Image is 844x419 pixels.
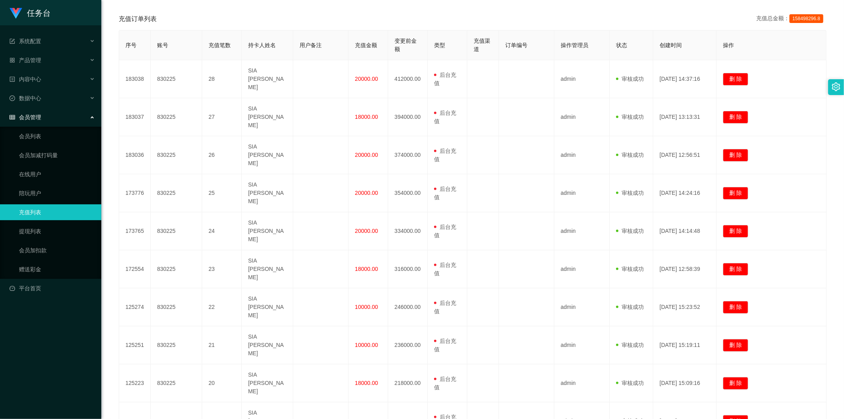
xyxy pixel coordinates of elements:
span: 审核成功 [616,228,644,234]
td: admin [554,98,610,136]
td: 218000.00 [388,364,428,402]
i: 图标: check-circle-o [9,95,15,101]
a: 赠送彩金 [19,261,95,277]
td: 830225 [151,326,202,364]
span: 充值金额 [355,42,377,48]
span: 持卡人姓名 [248,42,276,48]
span: 后台充值 [434,262,456,276]
td: [DATE] 15:19:11 [653,326,717,364]
span: 158498296.8 [789,14,823,23]
td: 374000.00 [388,136,428,174]
i: 图标: table [9,114,15,120]
span: 操作 [723,42,734,48]
span: 充值笔数 [209,42,231,48]
td: 25 [202,174,242,212]
span: 10000.00 [355,304,378,310]
span: 后台充值 [434,72,456,86]
td: SIA [PERSON_NAME] [242,326,293,364]
td: 125251 [119,326,151,364]
td: 830225 [151,250,202,288]
span: 会员管理 [9,114,41,120]
td: admin [554,288,610,326]
span: 审核成功 [616,190,644,196]
td: admin [554,60,610,98]
td: admin [554,364,610,402]
td: 125223 [119,364,151,402]
td: SIA [PERSON_NAME] [242,98,293,136]
td: admin [554,136,610,174]
span: 审核成功 [616,266,644,272]
td: 316000.00 [388,250,428,288]
span: 后台充值 [434,338,456,352]
td: [DATE] 12:58:39 [653,250,717,288]
td: 246000.00 [388,288,428,326]
span: 账号 [157,42,168,48]
span: 数据中心 [9,95,41,101]
td: admin [554,174,610,212]
a: 提现列表 [19,223,95,239]
td: [DATE] 12:56:51 [653,136,717,174]
span: 后台充值 [434,224,456,238]
td: SIA [PERSON_NAME] [242,250,293,288]
span: 18000.00 [355,266,378,272]
td: 20 [202,364,242,402]
span: 20000.00 [355,228,378,234]
td: SIA [PERSON_NAME] [242,364,293,402]
td: 172554 [119,250,151,288]
td: 28 [202,60,242,98]
td: SIA [PERSON_NAME] [242,174,293,212]
span: 产品管理 [9,57,41,63]
td: 183036 [119,136,151,174]
span: 充值订单列表 [119,14,157,24]
span: 后台充值 [434,376,456,390]
a: 任务台 [9,10,51,16]
span: 后台充值 [434,300,456,314]
i: 图标: appstore-o [9,57,15,63]
button: 删 除 [723,377,748,390]
span: 10000.00 [355,342,378,348]
span: 序号 [125,42,137,48]
span: 20000.00 [355,190,378,196]
td: 173776 [119,174,151,212]
span: 后台充值 [434,148,456,162]
span: 操作管理员 [561,42,588,48]
td: 394000.00 [388,98,428,136]
img: logo.9652507e.png [9,8,22,19]
h1: 任务台 [27,0,51,26]
a: 会员列表 [19,128,95,144]
button: 删 除 [723,149,748,162]
span: 18000.00 [355,114,378,120]
td: 412000.00 [388,60,428,98]
td: 24 [202,212,242,250]
td: 830225 [151,174,202,212]
span: 20000.00 [355,152,378,158]
td: admin [554,250,610,288]
td: 830225 [151,288,202,326]
button: 删 除 [723,263,748,276]
i: 图标: profile [9,76,15,82]
td: 830225 [151,60,202,98]
span: 用户备注 [300,42,322,48]
button: 删 除 [723,73,748,86]
button: 删 除 [723,225,748,238]
span: 充值渠道 [474,38,490,52]
a: 图标: dashboard平台首页 [9,280,95,296]
i: 图标: form [9,38,15,44]
span: 创建时间 [660,42,682,48]
span: 审核成功 [616,114,644,120]
span: 状态 [616,42,627,48]
a: 会员加扣款 [19,242,95,258]
span: 后台充值 [434,186,456,200]
button: 删 除 [723,339,748,352]
span: 审核成功 [616,380,644,386]
td: admin [554,212,610,250]
td: SIA [PERSON_NAME] [242,60,293,98]
span: 审核成功 [616,76,644,82]
td: [DATE] 14:14:48 [653,212,717,250]
td: 173765 [119,212,151,250]
td: 183037 [119,98,151,136]
td: 830225 [151,364,202,402]
td: 354000.00 [388,174,428,212]
button: 删 除 [723,187,748,200]
td: [DATE] 13:13:31 [653,98,717,136]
